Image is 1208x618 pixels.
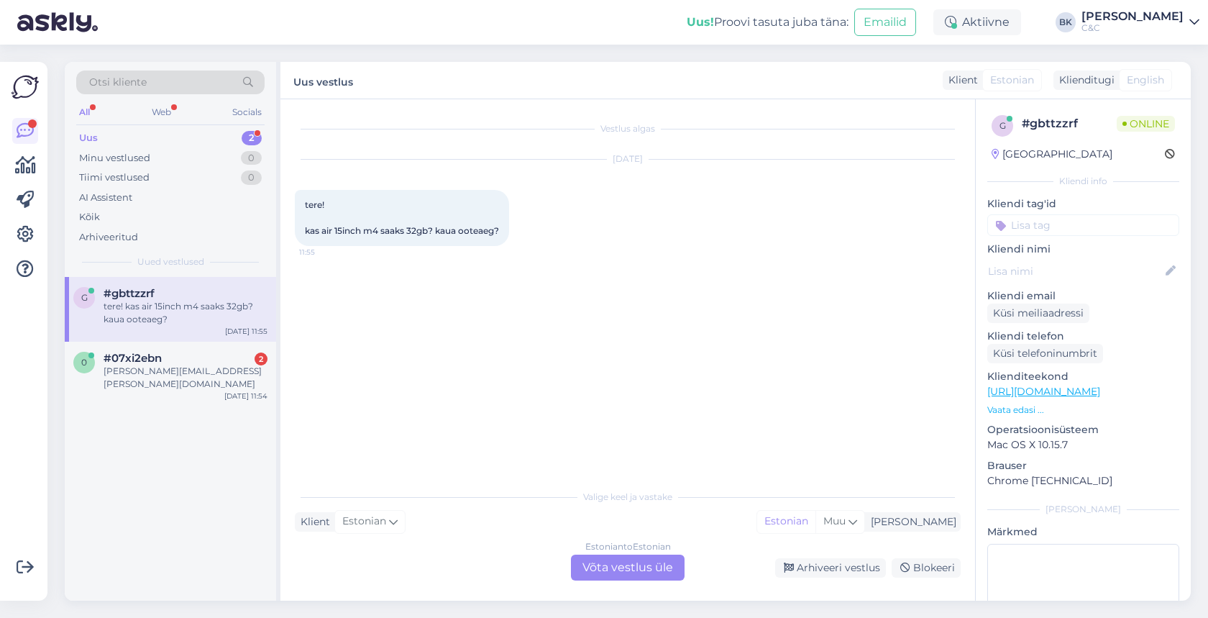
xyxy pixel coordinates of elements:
[823,514,846,527] span: Muu
[299,247,353,258] span: 11:55
[1127,73,1164,88] span: English
[1081,11,1184,22] div: [PERSON_NAME]
[1081,11,1199,34] a: [PERSON_NAME]C&C
[241,171,262,185] div: 0
[79,131,98,145] div: Uus
[81,292,88,303] span: g
[295,153,961,165] div: [DATE]
[854,9,916,36] button: Emailid
[12,73,39,101] img: Askly Logo
[79,191,132,205] div: AI Assistent
[104,300,267,326] div: tere! kas air 15inch m4 saaks 32gb? kaua ooteaeg?
[295,491,961,504] div: Valige keel ja vastake
[585,540,671,553] div: Estonian to Estonian
[137,255,204,268] span: Uued vestlused
[987,214,1179,236] input: Lisa tag
[987,385,1100,398] a: [URL][DOMAIN_NAME]
[104,365,267,391] div: [PERSON_NAME][EMAIL_ADDRESS][PERSON_NAME][DOMAIN_NAME]
[571,555,685,581] div: Võta vestlus üle
[342,514,386,530] span: Estonian
[255,353,267,365] div: 2
[999,120,1006,131] span: g
[987,196,1179,212] p: Kliendi tag'id
[933,9,1021,35] div: Aktiivne
[687,15,714,29] b: Uus!
[1081,22,1184,34] div: C&C
[990,73,1034,88] span: Estonian
[229,103,265,122] div: Socials
[987,175,1179,188] div: Kliendi info
[79,230,138,245] div: Arhiveeritud
[943,73,978,88] div: Klient
[79,151,150,165] div: Minu vestlused
[987,524,1179,540] p: Märkmed
[242,131,262,145] div: 2
[1053,73,1115,88] div: Klienditugi
[1117,116,1175,132] span: Online
[295,514,330,530] div: Klient
[892,558,961,578] div: Blokeeri
[987,369,1179,384] p: Klienditeekond
[757,511,815,532] div: Estonian
[1056,12,1076,32] div: BK
[987,404,1179,417] p: Vaata edasi ...
[293,71,353,90] label: Uus vestlus
[224,391,267,401] div: [DATE] 11:54
[987,344,1103,363] div: Küsi telefoninumbrit
[225,326,267,337] div: [DATE] 11:55
[865,514,956,530] div: [PERSON_NAME]
[992,147,1112,162] div: [GEOGRAPHIC_DATA]
[687,14,848,31] div: Proovi tasuta juba täna:
[79,171,150,185] div: Tiimi vestlused
[305,199,499,236] span: tere! kas air 15inch m4 saaks 32gb? kaua ooteaeg?
[987,329,1179,344] p: Kliendi telefon
[987,473,1179,489] p: Chrome [TECHNICAL_ID]
[295,122,961,135] div: Vestlus algas
[104,287,155,300] span: #gbttzzrf
[987,458,1179,473] p: Brauser
[89,75,147,90] span: Otsi kliente
[76,103,93,122] div: All
[104,352,162,365] span: #07xi2ebn
[987,288,1179,304] p: Kliendi email
[149,103,174,122] div: Web
[241,151,262,165] div: 0
[1022,115,1117,132] div: # gbttzzrf
[987,304,1089,323] div: Küsi meiliaadressi
[987,422,1179,437] p: Operatsioonisüsteem
[79,210,100,224] div: Kõik
[987,242,1179,257] p: Kliendi nimi
[988,263,1163,279] input: Lisa nimi
[987,503,1179,516] div: [PERSON_NAME]
[81,357,87,368] span: 0
[775,558,886,578] div: Arhiveeri vestlus
[987,437,1179,453] p: Mac OS X 10.15.7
